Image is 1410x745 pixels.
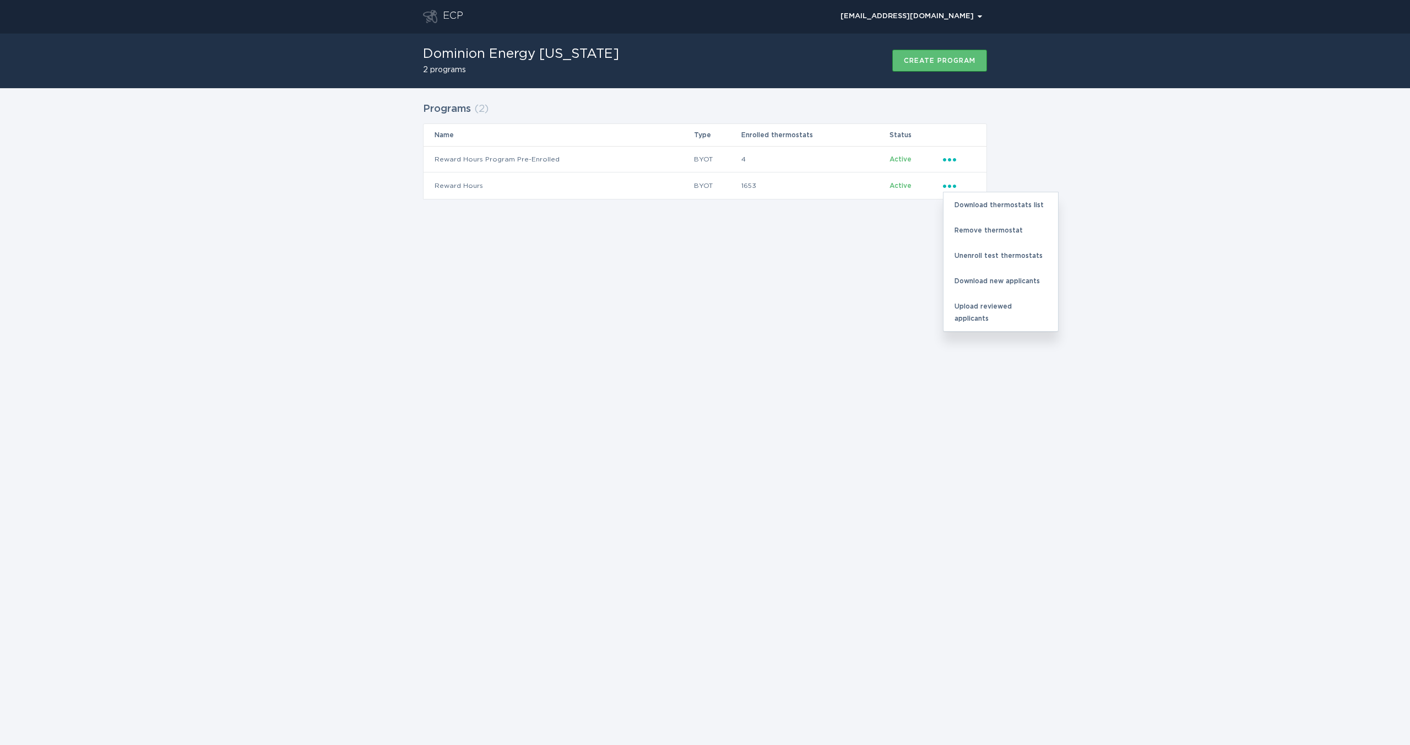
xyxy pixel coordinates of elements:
[424,172,693,199] td: Reward Hours
[423,99,471,119] h2: Programs
[943,153,975,165] div: Popover menu
[840,13,982,20] div: [EMAIL_ADDRESS][DOMAIN_NAME]
[693,172,741,199] td: BYOT
[474,104,489,114] span: ( 2 )
[890,182,912,189] span: Active
[424,124,693,146] th: Name
[741,172,889,199] td: 1653
[943,268,1058,294] div: Download new applicants
[889,124,942,146] th: Status
[423,10,437,23] button: Go to dashboard
[943,192,1058,218] div: Download thermostats list
[424,172,986,199] tr: b923e42b8ee649bea05f350cccc00826
[904,57,975,64] div: Create program
[892,50,987,72] button: Create program
[693,124,741,146] th: Type
[424,124,986,146] tr: Table Headers
[943,218,1058,243] div: Remove thermostat
[424,146,986,172] tr: d6a61f6c03014ba88345536fccd923ba
[836,8,987,25] button: Open user account details
[890,156,912,163] span: Active
[741,124,889,146] th: Enrolled thermostats
[443,10,463,23] div: ECP
[836,8,987,25] div: Popover menu
[741,146,889,172] td: 4
[693,146,741,172] td: BYOT
[424,146,693,172] td: Reward Hours Program Pre-Enrolled
[943,294,1058,331] div: Upload reviewed applicants
[943,243,1058,268] div: Unenroll test thermostats
[423,66,619,74] h2: 2 programs
[423,47,619,61] h1: Dominion Energy [US_STATE]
